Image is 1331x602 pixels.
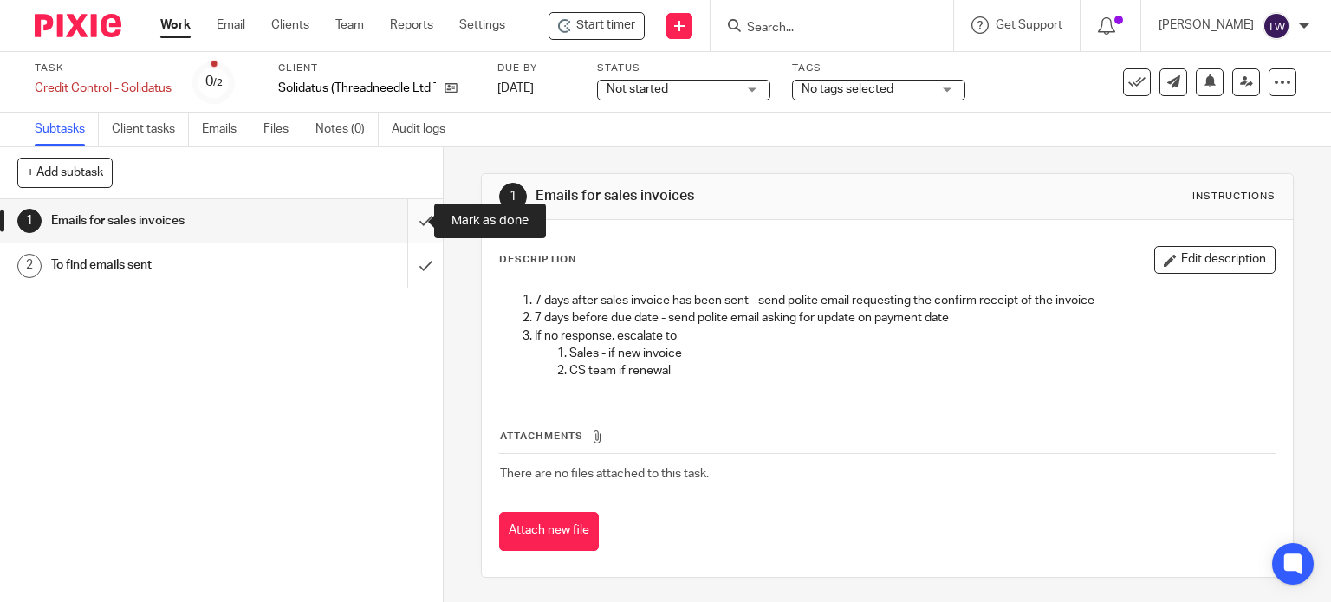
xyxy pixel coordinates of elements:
button: + Add subtask [17,158,113,187]
a: Files [263,113,302,146]
a: Audit logs [392,113,458,146]
p: Description [499,253,576,267]
span: Get Support [996,19,1062,31]
input: Search [745,21,901,36]
div: Instructions [1192,190,1276,204]
div: 0 [205,72,223,92]
label: Status [597,61,770,75]
p: If no response, escalate to [535,327,1276,345]
span: Not started [607,83,668,95]
img: svg%3E [1263,12,1290,40]
h1: To find emails sent [51,252,277,278]
p: 7 days before due date - send polite email asking for update on payment date [535,309,1276,327]
a: Subtasks [35,113,99,146]
h1: Emails for sales invoices [536,187,924,205]
a: Notes (0) [315,113,379,146]
span: There are no files attached to this task. [500,468,709,480]
div: 1 [17,209,42,233]
span: Start timer [576,16,635,35]
a: Clients [271,16,309,34]
button: Edit description [1154,246,1276,274]
div: 2 [17,254,42,278]
span: No tags selected [802,83,893,95]
img: Pixie [35,14,121,37]
div: Solidatus (Threadneedle Ltd T/A) - Credit Control - Solidatus [549,12,645,40]
p: Sales - if new invoice [569,345,1276,362]
label: Due by [497,61,575,75]
a: Email [217,16,245,34]
small: /2 [213,78,223,87]
a: Team [335,16,364,34]
span: Attachments [500,431,583,441]
p: [PERSON_NAME] [1159,16,1254,34]
div: Credit Control - Solidatus [35,80,172,97]
label: Tags [792,61,965,75]
h1: Emails for sales invoices [51,208,277,234]
span: [DATE] [497,82,534,94]
a: Settings [459,16,505,34]
div: 1 [499,183,527,210]
a: Emails [202,113,250,146]
p: 7 days after sales invoice has been sent - send polite email requesting the confirm receipt of th... [535,292,1276,309]
p: Solidatus (Threadneedle Ltd T/A) [278,80,436,97]
button: Attach new file [499,512,599,551]
p: CS team if renewal [569,362,1276,379]
label: Task [35,61,172,75]
label: Client [278,61,476,75]
a: Reports [390,16,433,34]
a: Client tasks [112,113,189,146]
a: Work [160,16,191,34]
